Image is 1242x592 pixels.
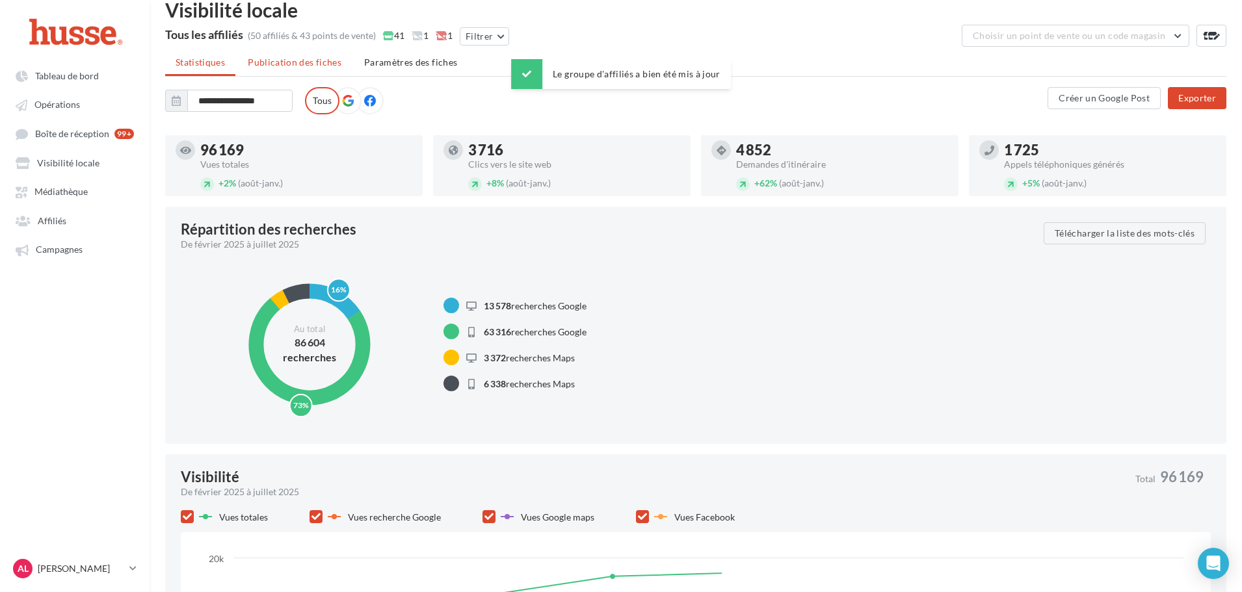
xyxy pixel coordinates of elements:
a: Boîte de réception 99+ [8,122,142,146]
div: Répartition des recherches [181,222,356,237]
span: Vues Google maps [521,511,594,522]
span: AL [18,562,29,575]
span: 3 372 [484,352,506,363]
a: AL [PERSON_NAME] [10,556,139,581]
div: Visibilité [181,470,239,484]
span: Médiathèque [34,187,88,198]
span: Opérations [34,99,80,110]
div: Appels téléphoniques générés [1004,160,1216,169]
div: Demandes d'itinéraire [736,160,948,169]
div: 4 852 [736,143,948,157]
span: Visibilité locale [37,157,99,168]
a: Opérations [8,92,142,116]
div: De février 2025 à juillet 2025 [181,485,1125,498]
span: + [754,177,760,188]
span: (août-janv.) [238,177,283,188]
button: Filtrer [460,27,509,45]
span: recherches Google [484,300,587,311]
button: Choisir un point de vente ou un code magasin [962,25,1189,47]
div: 1 725 [1004,143,1216,157]
button: Créer un Google Post [1048,87,1161,109]
span: 1 [436,29,453,42]
a: Tableau de bord [8,64,142,87]
div: Clics vers le site web [468,160,680,169]
span: + [1022,177,1027,188]
span: Choisir un point de vente ou un code magasin [973,30,1165,41]
a: Médiathèque [8,179,142,203]
span: recherches Maps [484,378,575,389]
span: 6 338 [484,378,506,389]
span: (août-janv.) [779,177,824,188]
span: 8% [486,177,504,188]
span: Paramètres des fiches [364,57,457,68]
span: 1 [412,29,429,42]
p: [PERSON_NAME] [38,562,124,575]
span: (août-janv.) [506,177,551,188]
span: + [218,177,224,188]
span: Affiliés [38,215,66,226]
button: Exporter [1168,87,1226,109]
span: 2% [218,177,236,188]
div: Tous les affiliés [165,29,243,40]
span: 63 316 [484,326,511,337]
span: 62% [754,177,777,188]
text: 20k [209,553,224,564]
a: Affiliés [8,209,142,232]
span: Boîte de réception [35,128,109,139]
span: Vues Facebook [674,511,735,522]
div: Open Intercom Messenger [1198,548,1229,579]
span: Total [1135,474,1156,483]
span: 41 [383,29,404,42]
div: De février 2025 à juillet 2025 [181,238,1033,251]
span: 96 169 [1160,470,1204,484]
span: Vues recherche Google [348,511,441,522]
span: 5% [1022,177,1040,188]
span: 13 578 [484,300,511,311]
div: 96 169 [200,143,412,157]
div: (50 affiliés & 43 points de vente) [248,29,376,42]
span: + [486,177,492,188]
a: Campagnes [8,237,142,261]
span: Vues totales [219,511,268,522]
span: recherches Google [484,326,587,337]
label: Tous [305,87,339,114]
div: Le groupe d'affiliés a bien été mis à jour [511,59,731,89]
span: recherches Maps [484,352,575,363]
span: Campagnes [36,244,83,255]
span: Publication des fiches [248,57,341,68]
div: 99+ [114,129,134,139]
span: (août-janv.) [1042,177,1087,188]
div: Vues totales [200,160,412,169]
a: Visibilité locale [8,151,142,174]
div: 3 716 [468,143,680,157]
span: Tableau de bord [35,70,99,81]
button: Télécharger la liste des mots-clés [1044,222,1206,244]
